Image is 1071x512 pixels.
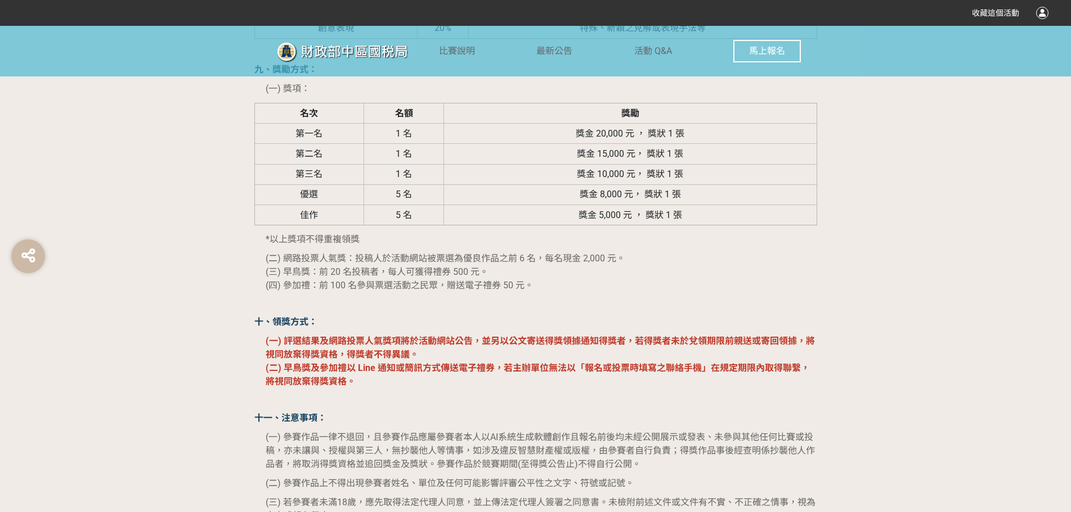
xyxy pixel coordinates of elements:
[266,253,625,264] span: (二) 網路投票人氣獎：投稿人於活動網站被票選為優良作品之前 6 名，每名現金 2,000 元。
[266,478,634,488] span: (二) 參賽作品上不得出現參賽者姓名、單位及任何可能影響評審公平性之文字、符號或記號。
[396,189,412,200] span: 5 名
[621,108,639,119] span: 獎勵
[579,210,682,220] span: 獎金 5,000 元 ， 獎狀 1 張
[300,210,318,220] span: 佳作
[576,128,684,139] span: 獎金 20,000 元 ， 獎狀 1 張
[295,128,322,139] span: 第一名
[577,148,683,159] span: 獎金 15,000 元， 獎狀 1 張
[396,128,412,139] span: 1 名
[577,169,683,179] span: 獎金 10,000 元， 獎狀 1 張
[733,40,801,62] button: 馬上報名
[254,316,317,327] strong: 十、領獎方式：
[295,169,322,179] span: 第三名
[266,280,534,291] span: (四) 參加禮：前 100 名參與票選活動之民眾，贈送電子禮券 50 元。
[254,413,326,423] strong: 十一、注意事項：
[439,26,475,76] a: 比賽說明
[634,46,672,56] span: 活動 Q&A
[634,26,672,76] a: 活動 Q&A
[396,169,412,179] span: 1 名
[266,266,489,277] span: (三) 早鳥獎：前 20 名投稿者，每人可獲得禮券 500 元。
[266,432,815,469] span: (一) 參賽作品一律不退回，且參賽作品應屬參賽者本人以AI系統生成軟體創作且報名前後均未經公開展示或發表、未參與其他任何比賽或投稿，亦未讓與、授權與第三人，無抄襲他人等情事，如涉及違反智慧財產權...
[266,83,310,94] span: (一) 獎項：
[580,189,681,200] span: 獎金 8,000 元， 獎狀 1 張
[396,210,412,220] span: 5 名
[972,8,1019,17] span: 收藏這個活動
[270,38,439,66] img: 「拒菸新世界 AI告訴你」防制菸品稅捐逃漏 徵件比賽
[295,148,322,159] span: 第二名
[536,46,572,56] span: 最新公告
[266,363,810,387] strong: (二) 早鳥獎及參加禮以 Line 通知或簡訊方式傳送電子禮券，若主辦單位無法以「報名或投票時填寫之聯絡手機」在規定期限內取得聯繫，將視同放棄得獎資格。
[266,234,360,244] span: *以上獎項不得重複領獎
[300,189,318,200] span: 優選
[395,108,413,119] span: 名額
[749,46,785,56] span: 馬上報名
[396,148,412,159] span: 1 名
[300,108,318,119] span: 名次
[536,26,572,76] a: 最新公告
[439,46,475,56] span: 比賽說明
[266,336,815,360] strong: (一) 評選結果及網路投票人氣獎項將於活動網站公告，並另以公文寄送得獎領據通知得獎者，若得獎者未於兌領期限前親送或寄回領據，將視同放棄得獎資格，得獎者不得異議。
